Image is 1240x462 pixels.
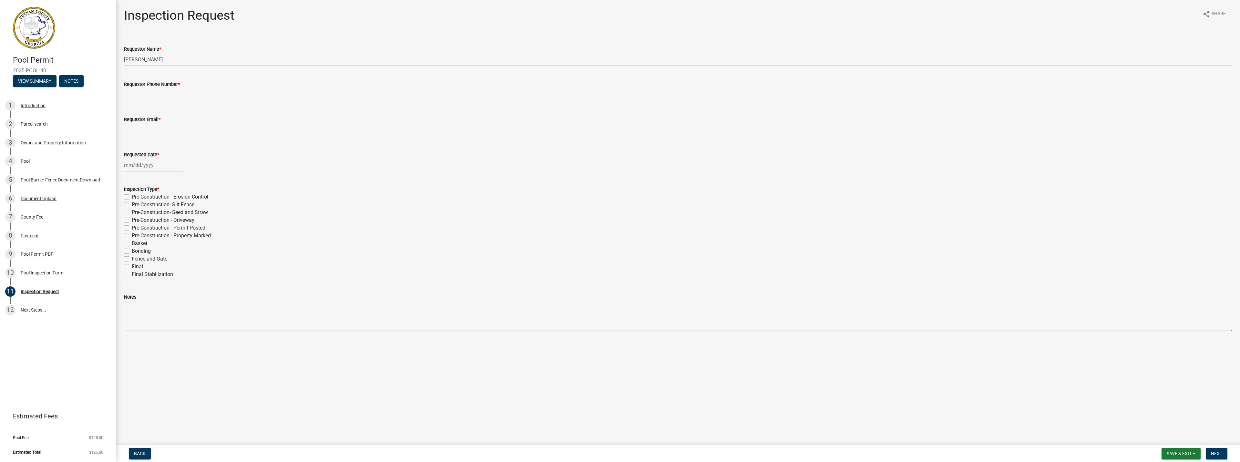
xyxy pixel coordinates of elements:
[5,138,15,148] div: 3
[124,153,159,157] label: Requested Date
[21,178,100,182] div: Pool Barrier Fence Document Download
[134,451,146,456] span: Back
[21,140,86,145] div: Owner and Property Information
[13,67,103,74] span: 2025-POOL-40
[21,103,46,108] div: Introduction
[5,305,15,315] div: 12
[132,224,205,232] label: Pre-Construction - Permit Posted
[124,82,180,87] label: Requestor Phone Number
[5,268,15,278] div: 10
[21,215,43,219] div: County Fee
[21,122,48,126] div: Parcel search
[132,255,167,263] label: Fence and Gate
[13,7,55,49] img: Putnam County, Georgia
[124,47,161,52] label: Requestor Name
[132,271,173,278] label: Final Stabilization
[1162,448,1201,459] button: Save & Exit
[21,196,57,201] div: Document Upload
[132,216,194,224] label: Pre-Construction - Driveway
[13,56,111,65] h4: Pool Permit
[124,295,136,300] label: Notes
[5,119,15,129] div: 2
[59,75,84,87] button: Notes
[21,271,63,275] div: Pool Inspection Form
[1167,451,1192,456] span: Save & Exit
[5,249,15,259] div: 9
[132,209,208,216] label: Pre-Construction- Seed and Straw
[132,193,208,201] label: Pre-Construction - Erosion Control
[124,8,234,23] h1: Inspection Request
[132,240,147,247] label: Basket
[13,79,57,84] wm-modal-confirm: Summary
[129,448,151,459] button: Back
[21,159,30,163] div: Pool
[59,79,84,84] wm-modal-confirm: Notes
[21,233,39,238] div: Payment
[5,231,15,241] div: 8
[21,289,59,294] div: Inspection Request
[1206,448,1227,459] button: Next
[89,450,103,454] span: $125.00
[5,175,15,185] div: 5
[13,75,57,87] button: View Summary
[1212,10,1226,18] span: Share
[124,159,183,172] input: mm/dd/yyyy
[132,263,143,271] label: Final
[5,100,15,111] div: 1
[1203,10,1210,18] i: share
[21,252,53,256] div: Pool Permit PDF
[124,187,159,192] label: Inspection Type
[89,436,103,440] span: $125.00
[5,193,15,204] div: 6
[5,286,15,297] div: 11
[5,156,15,166] div: 4
[132,232,211,240] label: Pre-Construction - Property Marked
[5,212,15,222] div: 7
[13,436,29,440] span: Pool Fee
[1197,8,1231,20] button: shareShare
[13,450,41,454] span: Estimated Total
[132,201,194,209] label: Pre-Construction- Silt Fence
[1211,451,1222,456] span: Next
[132,247,151,255] label: Bonding
[5,410,106,423] a: Estimated Fees
[124,118,160,122] label: Requestor Email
